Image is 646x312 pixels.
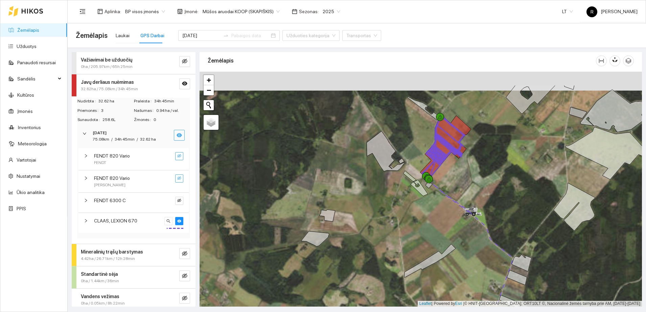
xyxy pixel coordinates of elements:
div: [DATE]75.08km/34h 45min/32.62 haeye [77,126,190,147]
div: CLAAS, LEXION 670searcheye [78,213,189,233]
span: eye [177,133,182,139]
button: eye [174,130,185,141]
strong: Javų derliaus nuėmimas [81,79,134,85]
a: Layers [204,115,218,130]
span: 32.62 ha [140,137,156,142]
span: / [137,137,138,142]
input: Pabaigos data [231,32,270,39]
span: [PERSON_NAME] [586,9,638,14]
a: Zoom in [204,75,214,85]
span: 4.42ha / 26.71km / 12h 28min [81,256,135,262]
button: eye-invisible [179,293,190,304]
div: FENDT 6300 Ceye-invisible [78,193,189,213]
strong: Vandens vežimas [81,294,119,299]
div: Žemėlapis [208,51,596,70]
span: right [84,219,88,223]
span: eye-invisible [177,154,181,159]
span: Priemonės [77,107,101,114]
a: Inventorius [18,125,41,130]
span: eye [182,81,187,87]
a: Užduotys [17,44,37,49]
span: 32.62ha / 75.08km / 34h 45min [81,86,138,92]
span: eye-invisible [177,198,181,203]
span: LT [562,6,573,17]
span: Sandėlis [17,72,56,86]
span: calendar [292,9,297,14]
button: eye-invisible [179,56,190,67]
span: right [84,154,88,158]
button: eye-invisible [175,174,183,183]
a: Zoom out [204,85,214,95]
strong: Važiavimai be užduočių [81,57,132,63]
span: Sunaudota [77,117,102,123]
span: | [463,301,464,306]
span: Žemėlapis [76,30,108,41]
a: Panaudoti resursai [17,60,56,65]
span: − [207,86,211,94]
span: + [207,76,211,84]
span: Žmonės [134,117,154,123]
span: Mūšos aruodai KOOP (SKAPIŠKIS) [203,6,280,17]
span: 0 [154,117,190,123]
div: | Powered by © HNIT-[GEOGRAPHIC_DATA]; ORT10LT ©, Nacionalinė žemės tarnyba prie AM, [DATE]-[DATE] [418,301,642,307]
span: FENDT [94,160,106,166]
span: 0ha / 205.97km / 65h 25min [81,64,133,70]
span: 34h 45min [115,137,135,142]
span: Našumas [134,107,156,114]
span: right [84,176,88,180]
div: Laukai [116,32,130,39]
button: Initiate a new search [204,100,214,110]
span: 32.62 ha [98,98,133,104]
div: Mineralinių trąšų barstymas4.42ha / 26.71km / 12h 28mineye-invisible [72,244,195,266]
div: Javų derliaus nuėmimas32.62ha / 75.08km / 34h 45mineye [72,74,195,96]
strong: [DATE] [93,130,107,135]
span: column-width [596,58,606,64]
span: Aplinka : [105,8,121,15]
div: Standartinė sėja0ha / 1.44km / 36mineye-invisible [72,266,195,288]
span: R [591,6,594,17]
span: Praleista [134,98,154,104]
button: eye [179,78,190,89]
span: Sezonas : [299,8,319,15]
span: to [223,33,229,38]
button: eye [175,217,183,225]
span: Nudirbta [77,98,98,104]
span: eye-invisible [182,251,187,257]
span: swap-right [223,33,229,38]
span: eye-invisible [177,176,181,181]
button: search [164,217,172,225]
span: layout [97,9,103,14]
a: PPIS [17,206,26,211]
span: right [84,198,88,202]
span: 0ha / 0.05km / 8h 22min [81,300,125,307]
span: Įmonė : [184,8,199,15]
div: FENDT 820 VarioFENDTeye-invisible [78,148,189,170]
span: shop [177,9,183,14]
a: Ūkio analitika [17,190,45,195]
span: [PERSON_NAME] [94,182,125,188]
span: right [83,131,87,136]
strong: Mineralinių trąšų barstymas [81,249,143,255]
a: Esri [455,301,462,306]
strong: Standartinė sėja [81,271,118,277]
span: 258.6L [102,117,133,123]
span: 2025 [323,6,340,17]
span: 0.94 ha / val. [156,107,190,114]
button: eye-invisible [175,197,183,205]
span: eye-invisible [182,58,187,65]
span: menu-fold [79,8,86,15]
div: Vandens vežimas0ha / 0.05km / 8h 22mineye-invisible [72,289,195,311]
a: Vartotojai [17,157,36,163]
span: CLAAS, LEXION 670 [94,217,137,224]
span: 34h 45min [154,98,190,104]
a: Leaflet [419,301,432,306]
a: Meteorologija [18,141,47,146]
button: column-width [596,55,607,66]
a: Kultūros [17,92,34,98]
a: Žemėlapis [17,27,39,33]
div: Važiavimai be užduočių0ha / 205.97km / 65h 25mineye-invisible [72,52,195,74]
span: 75.08km [93,137,109,142]
button: eye-invisible [175,152,183,160]
button: menu-fold [76,5,89,18]
input: Pradžios data [182,32,221,39]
